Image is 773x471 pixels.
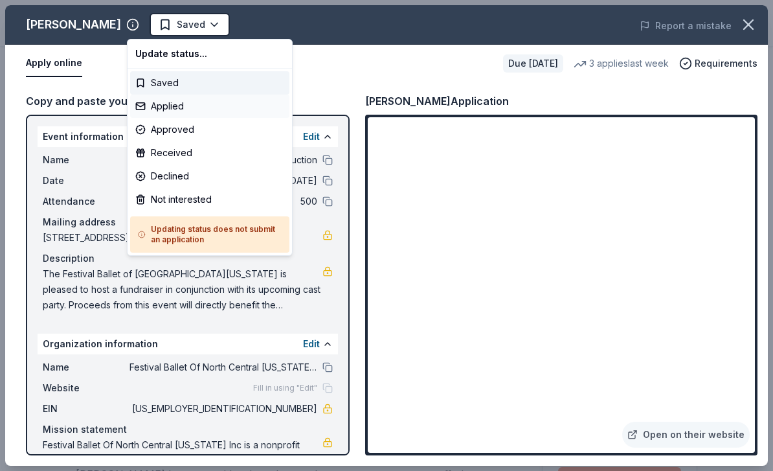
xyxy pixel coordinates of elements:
[138,224,282,245] h5: Updating status does not submit an application
[148,16,252,31] span: Festival Ballet Online Auction
[130,71,289,95] div: Saved
[130,165,289,188] div: Declined
[130,188,289,211] div: Not interested
[130,95,289,118] div: Applied
[130,118,289,141] div: Approved
[130,42,289,65] div: Update status...
[130,141,289,165] div: Received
